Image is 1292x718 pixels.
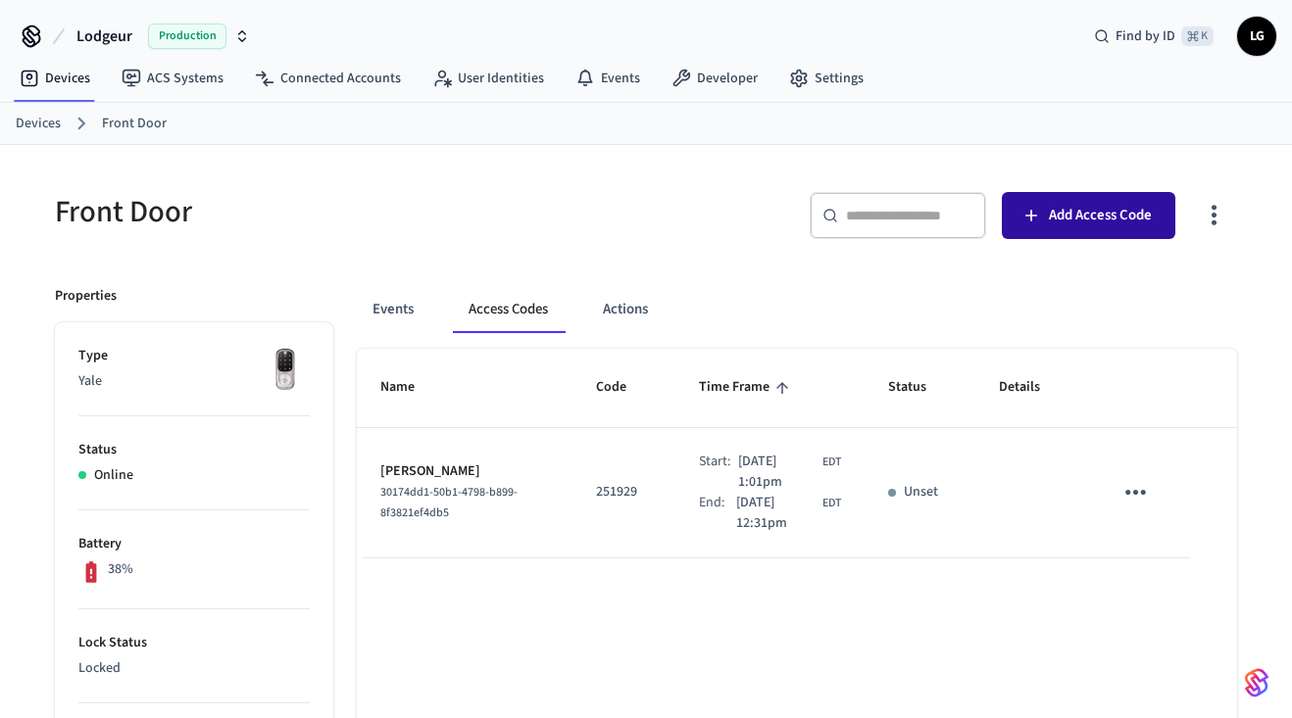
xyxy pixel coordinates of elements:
div: Find by ID⌘ K [1078,19,1229,54]
p: 38% [108,559,133,580]
a: Events [560,61,656,96]
button: Add Access Code [1002,192,1175,239]
a: Connected Accounts [239,61,417,96]
div: America/New_York [736,493,840,534]
p: Status [78,440,310,460]
p: 251929 [596,482,652,503]
span: Status [888,372,952,403]
img: SeamLogoGradient.69752ec5.svg [1245,667,1268,698]
span: EDT [822,454,841,471]
span: 30174dd1-50b1-4798-b899-8f3821ef4db5 [380,484,518,521]
span: Time Frame [699,372,795,403]
p: Properties [55,286,117,307]
span: Production [148,24,226,49]
h5: Front Door [55,192,634,232]
p: Type [78,346,310,366]
span: LG [1239,19,1274,54]
table: sticky table [357,349,1238,557]
span: Lodgeur [76,24,132,48]
a: Front Door [102,114,167,134]
span: [DATE] 12:31pm [736,493,818,534]
span: Details [999,372,1066,403]
span: ⌘ K [1181,26,1214,46]
a: Settings [773,61,879,96]
button: Actions [587,286,664,333]
p: Unset [904,482,938,503]
a: User Identities [417,61,560,96]
a: ACS Systems [106,61,239,96]
span: Code [596,372,652,403]
div: America/New_York [738,452,841,493]
span: Add Access Code [1049,203,1152,228]
div: ant example [357,286,1238,333]
p: Yale [78,371,310,392]
button: Events [357,286,429,333]
div: Start: [699,452,738,493]
span: Name [380,372,440,403]
span: [DATE] 1:01pm [738,452,819,493]
img: Yale Assure Touchscreen Wifi Smart Lock, Satin Nickel, Front [261,346,310,395]
button: Access Codes [453,286,564,333]
div: End: [699,493,736,534]
p: [PERSON_NAME] [380,461,550,482]
a: Devices [4,61,106,96]
p: Lock Status [78,633,310,653]
button: LG [1237,17,1276,56]
span: Find by ID [1116,26,1175,46]
p: Online [94,465,133,486]
p: Battery [78,534,310,554]
span: EDT [822,495,841,512]
a: Devices [16,114,61,134]
p: Locked [78,658,310,679]
a: Developer [656,61,773,96]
